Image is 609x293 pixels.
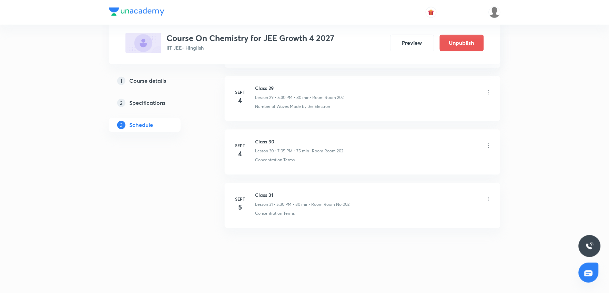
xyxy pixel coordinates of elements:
h4: 4 [233,149,247,159]
p: 2 [117,99,125,107]
a: 1Course details [109,74,203,88]
p: Number of Waves Made by the Electron [255,104,331,110]
img: avatar [428,9,434,16]
p: 1 [117,77,125,85]
h6: Sept [233,196,247,202]
p: • Room Room 202 [310,95,344,101]
img: Company Logo [109,8,164,16]
h3: Course On Chemistry for JEE Growth 4 2027 [167,33,335,43]
h6: Class 31 [255,192,350,199]
h6: Sept [233,89,247,95]
h6: Sept [233,143,247,149]
p: • Room Room 202 [309,148,344,154]
a: 2Specifications [109,96,203,110]
h5: Schedule [130,121,153,129]
h4: 5 [233,202,247,213]
button: Preview [390,35,434,51]
img: Devendra Kumar [489,7,500,18]
p: Concentration Terms [255,157,295,163]
a: Company Logo [109,8,164,18]
h4: 4 [233,95,247,106]
p: Lesson 29 • 5:30 PM • 80 min [255,95,310,101]
h5: Specifications [130,99,166,107]
p: Concentration Terms [255,211,295,217]
button: Unpublish [440,35,484,51]
p: 3 [117,121,125,129]
p: • Room Room No 002 [309,202,350,208]
img: 08E3A0AF-A7A1-49CA-815F-68026140E3A2_plus.png [125,33,161,53]
h6: Class 30 [255,138,344,145]
h6: Class 29 [255,85,344,92]
p: IIT JEE • Hinglish [167,44,335,52]
img: ttu [586,242,594,250]
h5: Course details [130,77,166,85]
p: Lesson 31 • 5:30 PM • 80 min [255,202,309,208]
button: avatar [426,7,437,18]
p: Lesson 30 • 7:05 PM • 75 min [255,148,309,154]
